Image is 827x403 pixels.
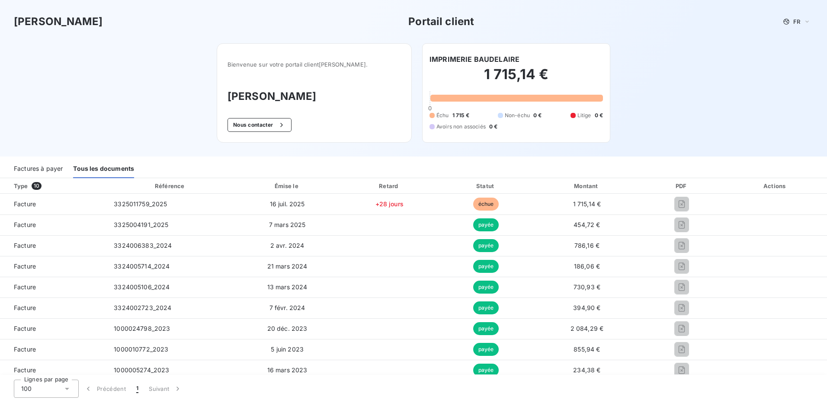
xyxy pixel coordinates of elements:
[489,123,497,131] span: 0 €
[14,14,103,29] h3: [PERSON_NAME]
[342,182,436,190] div: Retard
[473,239,499,252] span: payée
[155,182,184,189] div: Référence
[577,112,591,119] span: Litige
[79,380,131,398] button: Précédent
[7,283,100,291] span: Facture
[114,325,170,332] span: 1000024798_2023
[14,160,63,178] div: Factures à payer
[573,200,601,208] span: 1 715,14 €
[473,322,499,335] span: payée
[533,112,542,119] span: 0 €
[573,304,600,311] span: 394,90 €
[114,262,170,270] span: 3324005714_2024
[473,343,499,356] span: payée
[428,105,432,112] span: 0
[7,366,100,374] span: Facture
[7,304,100,312] span: Facture
[228,118,292,132] button: Nous contacter
[271,345,304,353] span: 5 juin 2023
[505,112,530,119] span: Non-échu
[114,221,168,228] span: 3325004191_2025
[535,182,638,190] div: Montant
[473,281,499,294] span: payée
[7,241,100,250] span: Facture
[114,304,171,311] span: 3324002723_2024
[32,182,42,190] span: 10
[9,182,105,190] div: Type
[571,325,604,332] span: 2 084,29 €
[473,364,499,377] span: payée
[114,283,170,291] span: 3324005106_2024
[574,242,599,249] span: 786,16 €
[114,242,172,249] span: 3324006383_2024
[793,18,800,25] span: FR
[267,283,308,291] span: 13 mars 2024
[7,345,100,354] span: Facture
[574,221,600,228] span: 454,72 €
[436,123,486,131] span: Avoirs non associés
[73,160,134,178] div: Tous les documents
[269,221,306,228] span: 7 mars 2025
[473,260,499,273] span: payée
[136,384,138,393] span: 1
[473,198,499,211] span: échue
[574,262,600,270] span: 186,06 €
[269,304,305,311] span: 7 févr. 2024
[21,384,32,393] span: 100
[642,182,722,190] div: PDF
[574,345,600,353] span: 855,94 €
[144,380,187,398] button: Suivant
[7,221,100,229] span: Facture
[725,182,825,190] div: Actions
[131,380,144,398] button: 1
[228,89,401,104] h3: [PERSON_NAME]
[595,112,603,119] span: 0 €
[430,66,603,92] h2: 1 715,14 €
[7,262,100,271] span: Facture
[573,366,600,374] span: 234,38 €
[270,200,305,208] span: 16 juil. 2025
[114,200,167,208] span: 3325011759_2025
[267,325,308,332] span: 20 déc. 2023
[7,200,100,208] span: Facture
[574,283,600,291] span: 730,93 €
[473,218,499,231] span: payée
[267,262,308,270] span: 21 mars 2024
[375,200,404,208] span: +28 jours
[114,345,168,353] span: 1000010772_2023
[228,61,401,68] span: Bienvenue sur votre portail client [PERSON_NAME] .
[270,242,305,249] span: 2 avr. 2024
[430,54,519,64] h6: IMPRIMERIE BAUDELAIRE
[236,182,339,190] div: Émise le
[114,366,169,374] span: 1000005274_2023
[267,366,308,374] span: 16 mars 2023
[408,14,474,29] h3: Portail client
[452,112,469,119] span: 1 715 €
[473,301,499,314] span: payée
[440,182,532,190] div: Statut
[7,324,100,333] span: Facture
[436,112,449,119] span: Échu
